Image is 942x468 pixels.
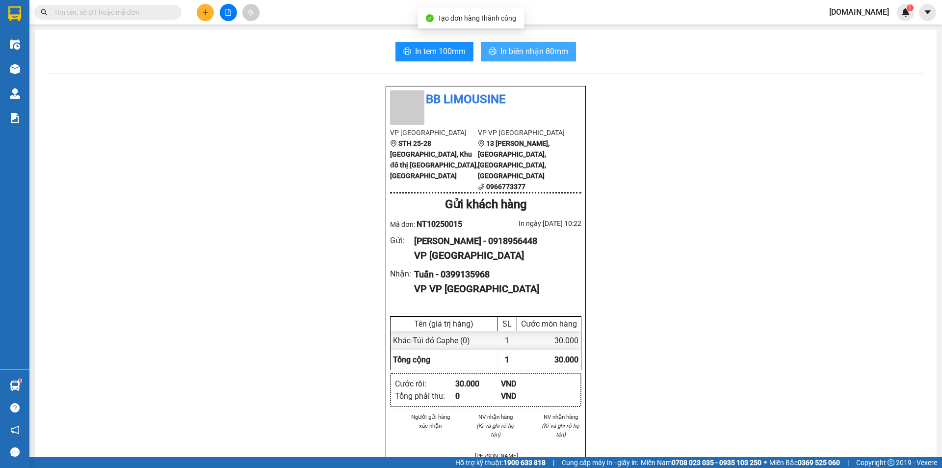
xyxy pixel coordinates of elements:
span: printer [403,47,411,56]
div: SL [500,319,514,329]
div: 30.000 [517,331,581,350]
span: message [10,447,20,457]
span: Miền Nam [641,457,761,468]
img: warehouse-icon [10,381,20,391]
li: NV nhận hàng [540,413,581,421]
div: Mã đơn: [390,218,486,230]
span: printer [489,47,497,56]
span: ⚪️ [764,461,767,465]
span: Miền Bắc [769,457,840,468]
span: Khác - Túi đỏ Caphe (0) [393,336,470,345]
strong: 0708 023 035 - 0935 103 250 [672,459,761,467]
div: Tuấn - 0399135968 [414,268,574,281]
span: 30.000 [554,355,578,364]
span: Tổng cộng [393,355,430,364]
span: question-circle [10,403,20,413]
span: Hỗ trợ kỹ thuật: [455,457,546,468]
img: logo-vxr [8,6,21,21]
button: printerIn biên nhận 80mm [481,42,576,61]
span: 1 [505,355,509,364]
span: 1 [908,4,912,11]
button: caret-down [919,4,936,21]
span: Tạo đơn hàng thành công [438,14,516,22]
div: Tổng phải thu : [395,390,455,402]
div: Gửi khách hàng [390,195,581,214]
li: [PERSON_NAME] [475,451,517,460]
img: icon-new-feature [901,8,910,17]
span: aim [247,9,254,16]
div: Nhận : [390,268,414,280]
li: VP VP [GEOGRAPHIC_DATA] [478,127,566,138]
span: Cung cấp máy in - giấy in: [562,457,638,468]
div: VP [GEOGRAPHIC_DATA] [414,248,574,263]
div: [PERSON_NAME] - 0918956448 [414,234,574,248]
span: NT10250015 [417,220,462,229]
span: In tem 100mm [415,45,466,57]
span: phone [478,183,485,190]
span: [DOMAIN_NAME] [821,6,897,18]
div: 0 [455,390,501,402]
li: NV nhận hàng [475,413,517,421]
span: | [847,457,849,468]
b: 0966773377 [486,183,525,191]
b: 13 [PERSON_NAME], [GEOGRAPHIC_DATA], [GEOGRAPHIC_DATA], [GEOGRAPHIC_DATA] [478,139,549,180]
div: Gửi : [390,234,414,247]
span: caret-down [923,8,932,17]
i: (Kí và ghi rõ họ tên) [542,422,579,438]
li: VP [GEOGRAPHIC_DATA] [390,127,478,138]
span: In biên nhận 80mm [500,45,568,57]
div: VP VP [GEOGRAPHIC_DATA] [414,281,574,297]
button: aim [242,4,260,21]
li: BB Limousine [390,90,581,109]
strong: 1900 633 818 [503,459,546,467]
div: VND [501,378,547,390]
div: Tên (giá trị hàng) [393,319,495,329]
div: VND [501,390,547,402]
i: (Kí và ghi rõ họ tên) [476,422,514,438]
div: 30.000 [455,378,501,390]
sup: 1 [907,4,914,11]
div: 1 [497,331,517,350]
button: file-add [220,4,237,21]
button: plus [197,4,214,21]
span: environment [478,140,485,147]
sup: 1 [19,379,22,382]
img: warehouse-icon [10,64,20,74]
button: printerIn tem 100mm [395,42,473,61]
span: | [553,457,554,468]
div: Cước món hàng [520,319,578,329]
img: solution-icon [10,113,20,123]
input: Tìm tên, số ĐT hoặc mã đơn [54,7,170,18]
div: Cước rồi : [395,378,455,390]
span: notification [10,425,20,435]
span: copyright [888,459,894,466]
span: check-circle [426,14,434,22]
img: warehouse-icon [10,88,20,99]
span: file-add [225,9,232,16]
img: warehouse-icon [10,39,20,50]
span: plus [202,9,209,16]
div: In ngày: [DATE] 10:22 [486,218,581,229]
strong: 0369 525 060 [798,459,840,467]
span: search [41,9,48,16]
li: Người gửi hàng xác nhận [410,413,451,430]
span: environment [390,140,397,147]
